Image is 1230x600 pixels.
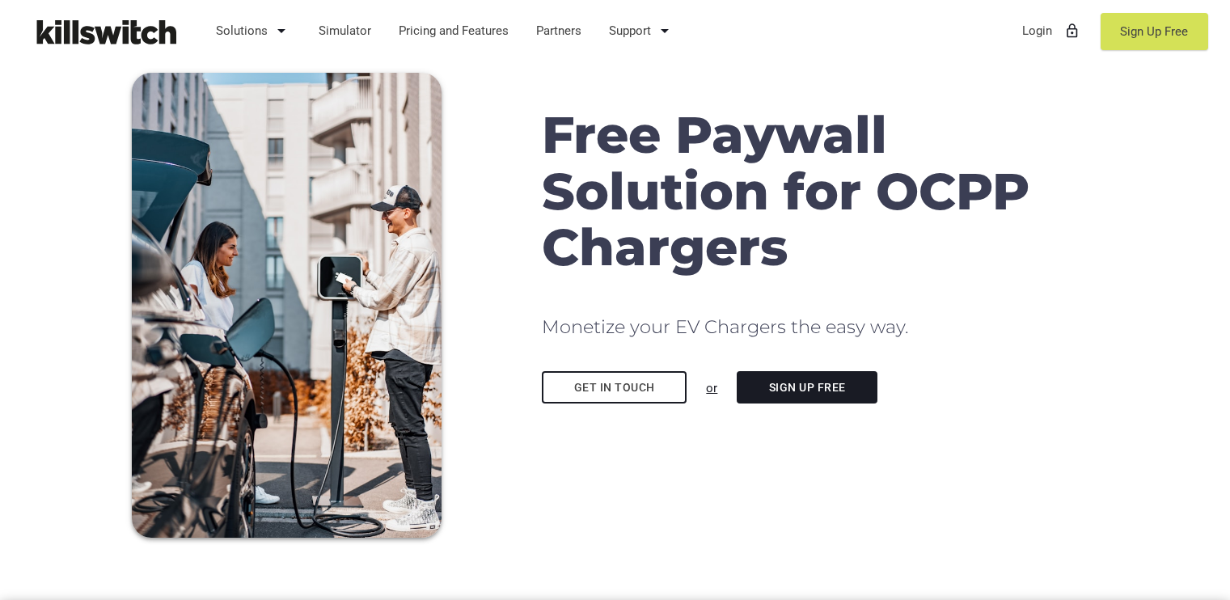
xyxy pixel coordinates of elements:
[1101,13,1208,50] a: Sign Up Free
[542,315,1097,339] h2: Monetize your EV Chargers the easy way.
[529,10,590,52] a: Partners
[272,11,291,50] i: arrow_drop_down
[311,10,379,52] a: Simulator
[542,107,1097,275] h1: Free Paywall Solution for OCPP Chargers
[209,10,299,52] a: Solutions
[737,371,877,404] a: Sign Up Free
[132,73,442,538] img: Couple charging EV with mobile payments
[391,10,517,52] a: Pricing and Features
[1064,11,1080,50] i: lock_outline
[1015,10,1088,52] a: Loginlock_outline
[542,371,687,404] a: Get in touch
[706,381,717,395] u: or
[655,11,674,50] i: arrow_drop_down
[602,10,683,52] a: Support
[24,12,186,52] img: Killswitch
